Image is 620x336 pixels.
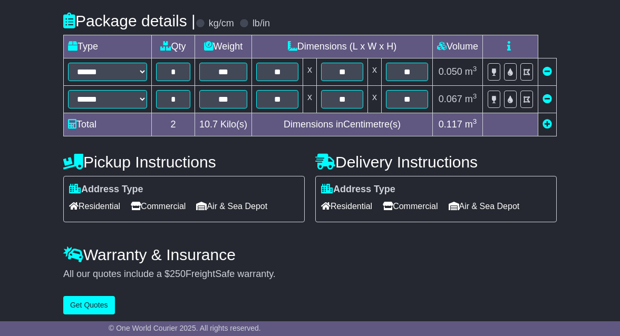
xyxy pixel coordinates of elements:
[63,113,151,136] td: Total
[252,35,433,58] td: Dimensions (L x W x H)
[465,94,477,104] span: m
[383,198,438,214] span: Commercial
[368,86,382,113] td: x
[195,113,251,136] td: Kilo(s)
[253,18,270,29] label: lb/in
[109,324,261,332] span: © One World Courier 2025. All rights reserved.
[368,58,382,86] td: x
[195,35,251,58] td: Weight
[170,269,186,279] span: 250
[252,113,433,136] td: Dimensions in Centimetre(s)
[69,184,143,195] label: Address Type
[439,119,462,130] span: 0.117
[321,184,395,195] label: Address Type
[63,269,557,280] div: All our quotes include a $ FreightSafe warranty.
[196,198,267,214] span: Air & Sea Depot
[315,153,557,171] h4: Delivery Instructions
[433,35,483,58] td: Volume
[63,35,151,58] td: Type
[69,198,120,214] span: Residential
[439,94,462,104] span: 0.067
[473,92,477,100] sup: 3
[449,198,520,214] span: Air & Sea Depot
[131,198,186,214] span: Commercial
[151,35,195,58] td: Qty
[199,119,218,130] span: 10.7
[151,113,195,136] td: 2
[473,117,477,125] sup: 3
[542,66,552,77] a: Remove this item
[63,296,115,314] button: Get Quotes
[63,153,305,171] h4: Pickup Instructions
[63,12,196,29] h4: Package details |
[63,246,557,263] h4: Warranty & Insurance
[303,86,317,113] td: x
[542,119,552,130] a: Add new item
[542,94,552,104] a: Remove this item
[473,65,477,73] sup: 3
[465,119,477,130] span: m
[321,198,372,214] span: Residential
[303,58,317,86] td: x
[439,66,462,77] span: 0.050
[465,66,477,77] span: m
[209,18,234,29] label: kg/cm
